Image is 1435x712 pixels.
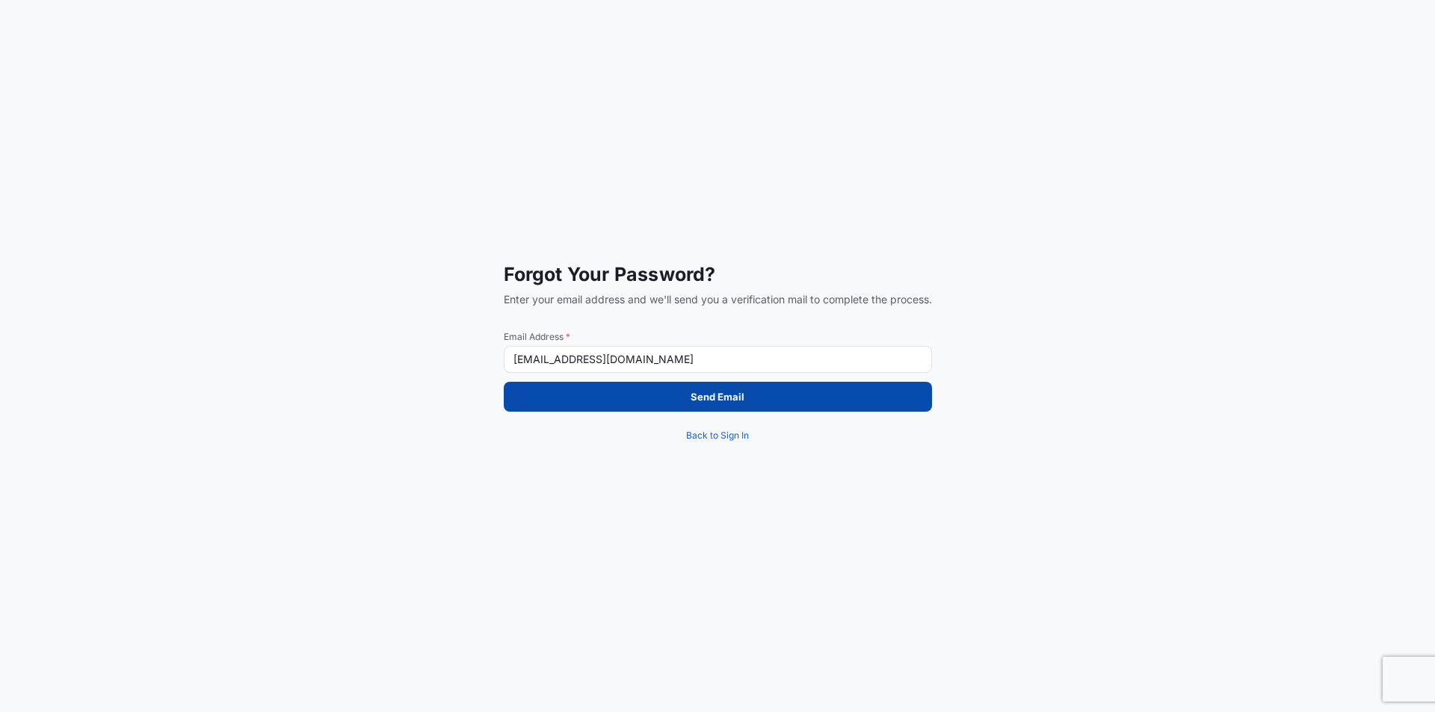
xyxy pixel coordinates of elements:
button: Send Email [504,382,932,412]
span: Forgot Your Password? [504,262,932,286]
p: Send Email [691,389,744,404]
input: example@gmail.com [504,346,932,373]
span: Email Address [504,331,932,343]
a: Back to Sign In [504,421,932,451]
span: Back to Sign In [686,428,749,443]
span: Enter your email address and we'll send you a verification mail to complete the process. [504,292,932,307]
